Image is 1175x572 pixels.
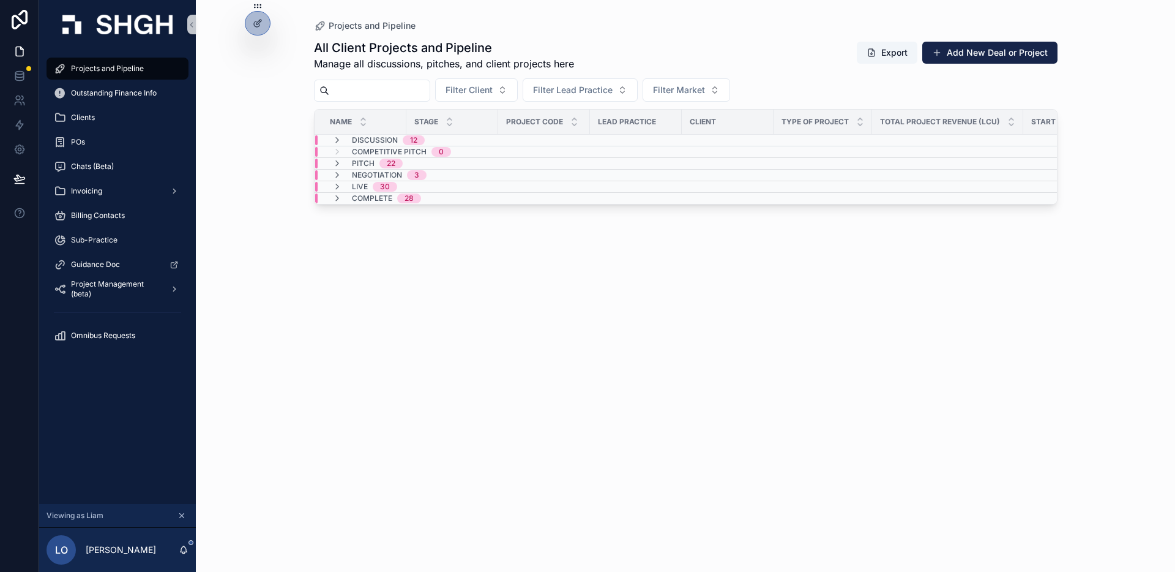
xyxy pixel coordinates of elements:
[62,15,173,34] img: App logo
[55,543,68,557] span: LO
[405,194,414,203] div: 28
[380,182,390,192] div: 30
[47,131,188,153] a: POs
[47,278,188,300] a: Project Management (beta)
[352,135,398,145] span: Discussion
[857,42,917,64] button: Export
[435,78,518,102] button: Select Button
[653,84,705,96] span: Filter Market
[47,180,188,202] a: Invoicing
[47,82,188,104] a: Outstanding Finance Info
[47,325,188,347] a: Omnibus Requests
[71,137,85,147] span: POs
[71,88,157,98] span: Outstanding Finance Info
[414,117,438,127] span: Stage
[643,78,730,102] button: Select Button
[329,20,416,32] span: Projects and Pipeline
[71,260,120,269] span: Guidance Doc
[71,113,95,122] span: Clients
[86,544,156,556] p: [PERSON_NAME]
[47,107,188,129] a: Clients
[330,117,352,127] span: Name
[314,39,574,56] h1: All Client Projects and Pipeline
[71,64,144,73] span: Projects and Pipeline
[533,84,613,96] span: Filter Lead Practice
[47,156,188,178] a: Chats (Beta)
[71,211,125,220] span: Billing Contacts
[352,194,392,203] span: Complete
[71,279,160,299] span: Project Management (beta)
[314,56,574,71] span: Manage all discussions, pitches, and client projects here
[352,159,375,168] span: Pitch
[352,170,402,180] span: Negotiation
[410,135,417,145] div: 12
[880,117,1000,127] span: Total Project Revenue (LCU)
[71,186,102,196] span: Invoicing
[71,162,114,171] span: Chats (Beta)
[523,78,638,102] button: Select Button
[598,117,656,127] span: Lead Practice
[39,49,196,363] div: scrollable content
[47,58,188,80] a: Projects and Pipeline
[71,331,135,341] span: Omnibus Requests
[1031,117,1076,127] span: Start Date
[47,254,188,276] a: Guidance Doc
[314,20,416,32] a: Projects and Pipeline
[71,235,117,245] span: Sub-Practice
[506,117,563,127] span: Project Code
[690,117,716,127] span: Client
[781,117,849,127] span: Type of Project
[47,205,188,227] a: Billing Contacts
[446,84,493,96] span: Filter Client
[352,182,368,192] span: Live
[414,170,419,180] div: 3
[47,511,103,521] span: Viewing as Liam
[922,42,1057,64] button: Add New Deal or Project
[47,229,188,251] a: Sub-Practice
[352,147,427,157] span: Competitive Pitch
[439,147,444,157] div: 0
[387,159,395,168] div: 22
